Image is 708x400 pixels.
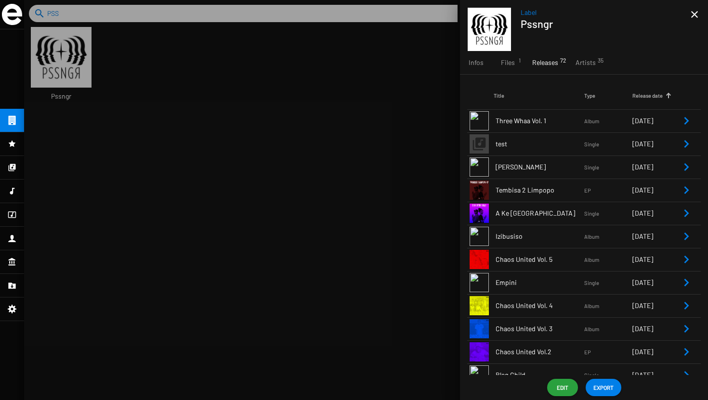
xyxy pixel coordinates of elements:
[681,369,692,381] mat-icon: Remove Reference
[576,58,596,67] span: Artists
[681,277,692,288] mat-icon: Remove Reference
[584,187,591,194] span: EP
[496,324,584,334] span: Chaos United Vol. 3
[681,115,692,127] mat-icon: Remove Reference
[496,255,584,264] span: Chaos United Vol. 5
[470,296,489,315] img: Copie-de-CHAOS_UNITED_04.jpg
[501,58,515,67] span: Files
[632,140,653,148] span: [DATE]
[632,186,653,194] span: [DATE]
[470,250,489,269] img: Copie-de-CHAOS_UNITED_05.jpg
[681,184,692,196] mat-icon: Remove Reference
[681,300,692,311] mat-icon: Remove Reference
[681,323,692,335] mat-icon: Remove Reference
[496,301,584,310] span: Chaos United Vol. 4
[681,161,692,173] mat-icon: Remove Reference
[521,8,691,17] span: Label
[532,58,558,67] span: Releases
[681,254,692,265] mat-icon: Remove Reference
[555,379,570,396] span: Edit
[681,138,692,150] mat-icon: Remove Reference
[584,210,599,217] span: Single
[681,231,692,242] mat-icon: Remove Reference
[632,301,653,310] span: [DATE]
[496,278,584,287] span: Empini
[496,116,584,126] span: Three Whaa Vol. 1
[496,347,584,357] span: Chaos United Vol.2
[584,233,599,240] span: Album
[496,162,584,172] span: [PERSON_NAME]
[632,232,653,240] span: [DATE]
[494,91,584,101] div: Title
[584,91,632,101] div: Type
[632,91,681,101] div: Release date
[584,91,595,101] div: Type
[496,370,584,380] span: Blaq Child
[584,257,599,263] span: Album
[584,280,599,286] span: Single
[584,303,599,309] span: Album
[469,58,484,67] span: Infos
[681,346,692,358] mat-icon: Remove Reference
[470,342,489,361] img: MSHELULA_CHAOS_UNITED_02.jpg
[632,91,663,101] div: Release date
[632,116,653,125] span: [DATE]
[496,208,584,218] span: A Ke [GEOGRAPHIC_DATA]
[470,319,489,338] img: Copie-de-CHAOS_UNITED_03.jpg
[632,209,653,217] span: [DATE]
[632,348,653,356] span: [DATE]
[494,91,504,101] div: Title
[547,379,578,396] button: Edit
[521,17,683,30] h1: Pssngr
[584,372,599,378] span: Single
[584,118,599,124] span: Album
[593,379,614,396] span: EXPORT
[584,141,599,147] span: Single
[632,163,653,171] span: [DATE]
[632,324,653,333] span: [DATE]
[468,8,511,51] img: PSSNGR-logo.jpeg
[632,371,653,379] span: [DATE]
[632,278,653,286] span: [DATE]
[632,255,653,263] span: [DATE]
[584,349,591,355] span: EP
[689,9,700,20] mat-icon: close
[496,185,584,195] span: Tembisa 2 Limpopo
[586,379,621,396] button: EXPORT
[470,204,489,223] img: a-ke-nyake-selo-01.jpg
[496,139,584,149] span: test
[681,207,692,219] mat-icon: Remove Reference
[2,4,22,25] img: grand-sigle.svg
[584,164,599,170] span: Single
[584,326,599,332] span: Album
[496,232,584,241] span: Izibusiso
[470,181,489,200] img: tembisa-2-limpopo-3000.jpg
